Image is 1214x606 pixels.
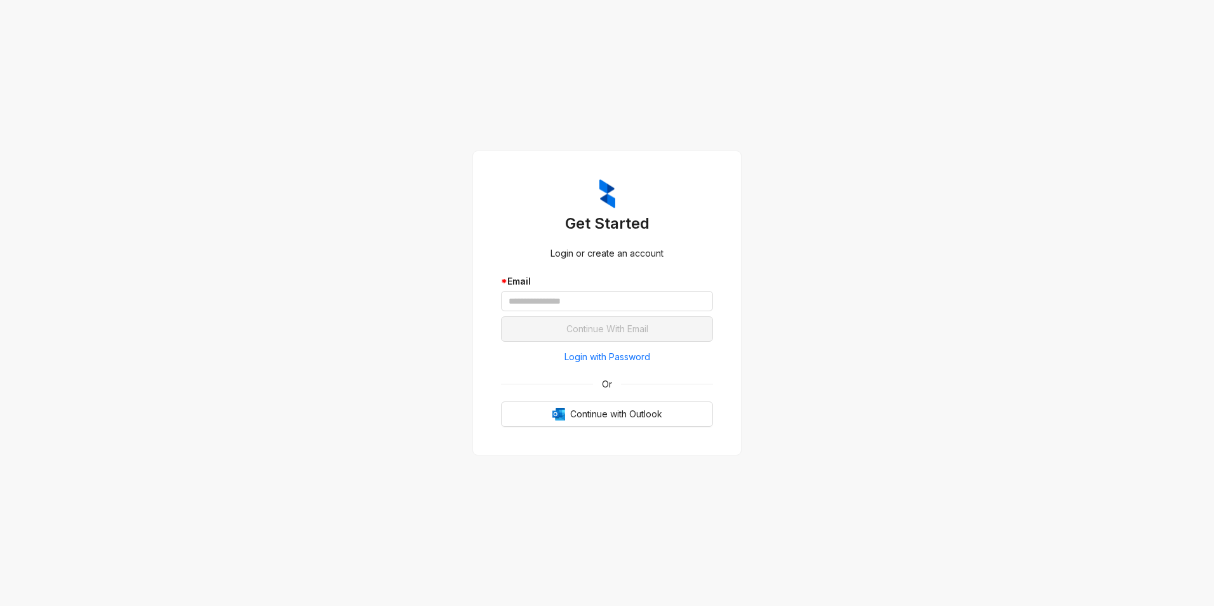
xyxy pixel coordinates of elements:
[599,179,615,208] img: ZumaIcon
[501,401,713,427] button: OutlookContinue with Outlook
[564,350,650,364] span: Login with Password
[501,213,713,234] h3: Get Started
[501,274,713,288] div: Email
[570,407,662,421] span: Continue with Outlook
[593,377,621,391] span: Or
[552,408,565,421] img: Outlook
[501,347,713,367] button: Login with Password
[501,246,713,260] div: Login or create an account
[501,316,713,342] button: Continue With Email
